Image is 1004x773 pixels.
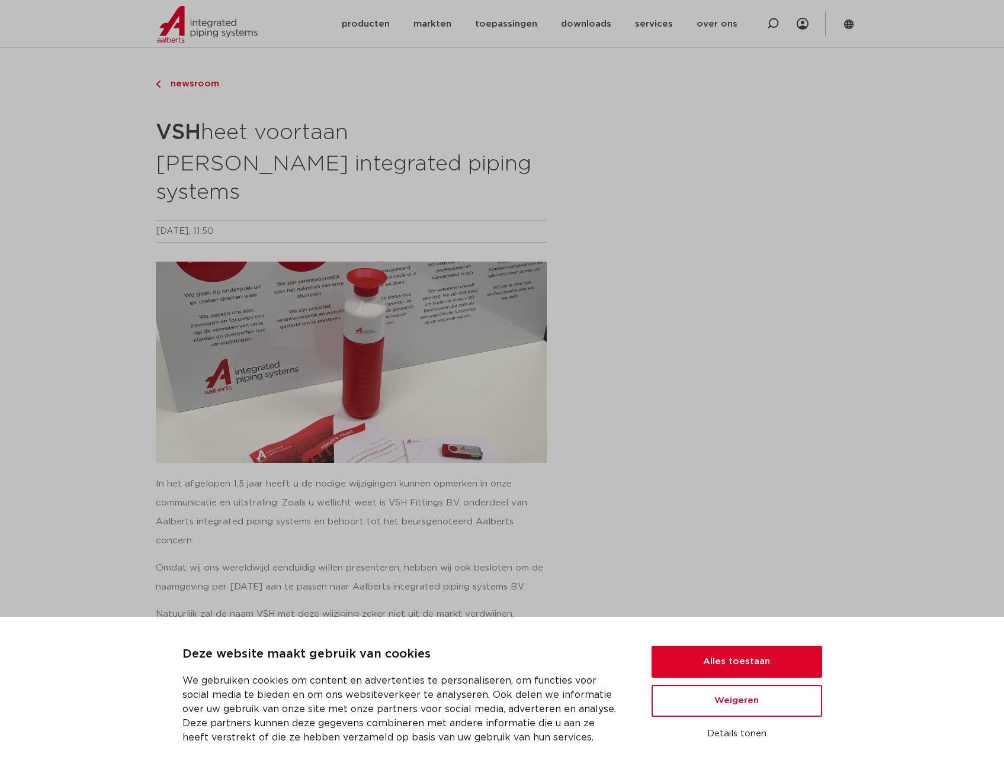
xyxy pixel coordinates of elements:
span: , [188,227,190,236]
a: newsroom [156,77,547,91]
p: Natuurlijk zal de naam VSH met deze wijziging zeker niet uit de markt verdwijnen. Aalberts integr... [156,605,547,662]
time: 11:50 [193,227,214,236]
a: services [635,1,673,47]
nav: Menu [342,1,737,47]
time: [DATE] [156,227,188,236]
button: Weigeren [652,685,822,717]
p: In het afgelopen 1,5 jaar heeft u de nodige wijzigingen kunnen opmerken in onze communicatie en u... [156,475,547,550]
a: downloads [561,1,611,47]
a: toepassingen [475,1,537,47]
button: Alles toestaan [652,646,822,678]
img: chevron-right.svg [156,80,161,88]
strong: VSH [156,122,201,143]
h2: heet voortaan [PERSON_NAME] integrated piping systems [156,115,547,207]
span: newsroom [163,79,219,88]
a: over ons [697,1,737,47]
p: We gebruiken cookies om content en advertenties te personaliseren, om functies voor social media ... [182,674,623,745]
p: Omdat wij ons wereldwijd eenduidig willen presenteren, hebben wij ook besloten om de naamgeving p... [156,559,547,597]
button: Details tonen [652,724,822,744]
a: producten [342,1,390,47]
a: markten [413,1,451,47]
p: Deze website maakt gebruik van cookies [182,645,623,664]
